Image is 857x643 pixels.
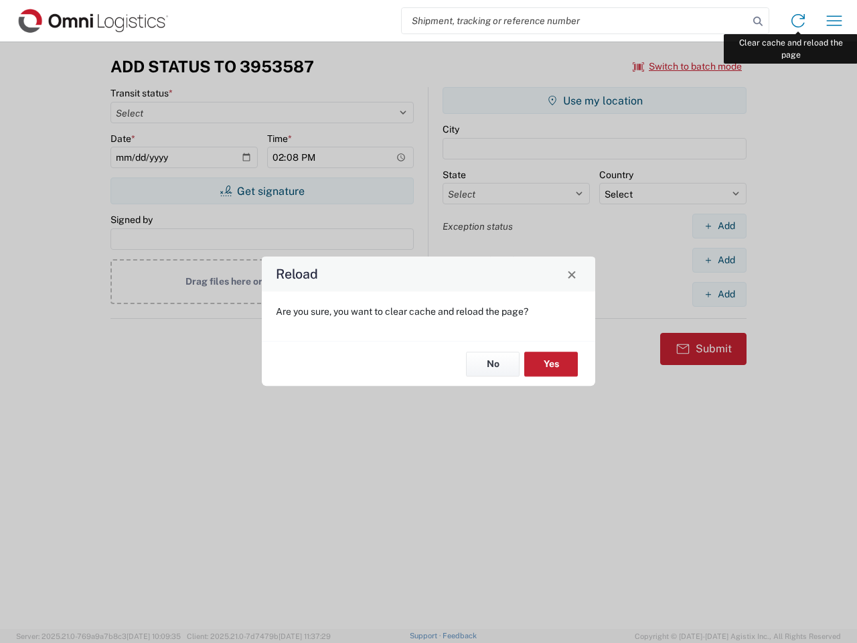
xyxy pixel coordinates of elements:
p: Are you sure, you want to clear cache and reload the page? [276,305,581,317]
h4: Reload [276,265,318,284]
input: Shipment, tracking or reference number [402,8,749,33]
button: Close [562,265,581,283]
button: Yes [524,352,578,376]
button: No [466,352,520,376]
